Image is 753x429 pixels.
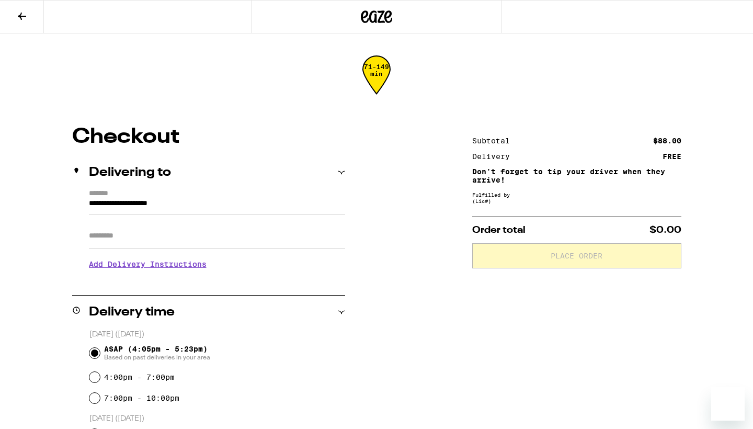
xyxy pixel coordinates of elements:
div: Fulfilled by (Lic# ) [472,191,681,204]
span: ASAP (4:05pm - 5:23pm) [104,345,210,362]
span: Place Order [551,252,602,259]
p: [DATE] ([DATE]) [89,330,345,340]
p: Don't forget to tip your driver when they arrive! [472,167,681,184]
div: $88.00 [653,137,681,144]
span: Order total [472,225,526,235]
div: Delivery [472,153,517,160]
div: Subtotal [472,137,517,144]
button: Place Order [472,243,681,268]
h2: Delivery time [89,306,175,319]
iframe: Button to launch messaging window [711,387,745,421]
span: $0.00 [649,225,681,235]
label: 7:00pm - 10:00pm [104,394,179,402]
label: 4:00pm - 7:00pm [104,373,175,381]
div: 71-149 min [362,63,391,103]
span: Based on past deliveries in your area [104,353,210,362]
p: [DATE] ([DATE]) [89,414,345,424]
h1: Checkout [72,127,345,148]
h2: Delivering to [89,166,171,179]
h3: Add Delivery Instructions [89,252,345,276]
div: FREE [663,153,681,160]
p: We'll contact you at [PHONE_NUMBER] when we arrive [89,276,345,285]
